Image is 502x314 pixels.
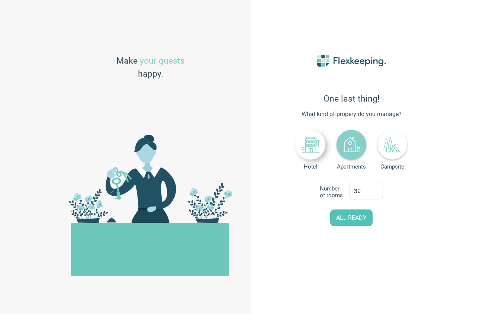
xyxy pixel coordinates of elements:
span: One last thing! [270,94,433,104]
span: ALL READY [336,214,367,222]
span: What kind of propery do you manage? [270,110,433,119]
span: Apartments [337,163,366,170]
span: Campsite [377,163,407,170]
span: Number of rooms [320,185,346,199]
button: ALL READY [330,209,373,226]
span: Make happy. [116,55,185,81]
span: Hotel [296,163,325,170]
span: your guests [140,56,185,66]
